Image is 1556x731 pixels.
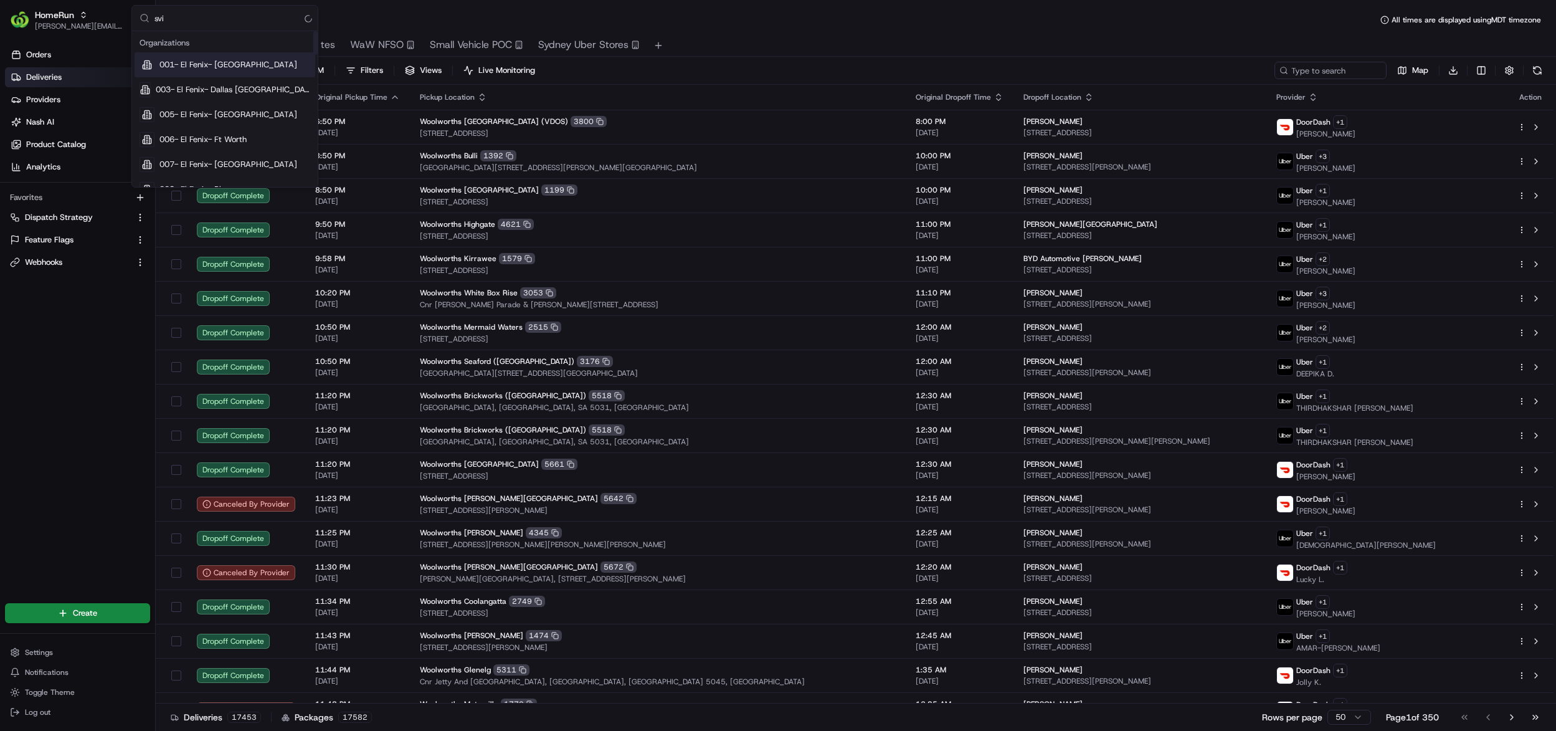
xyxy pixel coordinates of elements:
span: 11:20 PM [315,459,400,469]
span: Analytics [26,161,60,173]
span: 11:23 PM [315,494,400,504]
span: Uber [1296,597,1313,607]
span: THIRDHAKSHAR [PERSON_NAME] [1296,403,1413,413]
span: 8:50 PM [315,185,400,195]
span: [DATE] [315,162,400,172]
button: Map [1392,62,1434,79]
span: [DATE] [916,573,1003,583]
img: uber-new-logo.jpeg [1277,633,1293,649]
span: 11:34 PM [315,596,400,606]
span: 11:00 PM [916,219,1003,229]
span: 12:25 AM [916,528,1003,538]
span: [STREET_ADDRESS] [420,128,896,138]
span: [STREET_ADDRESS][PERSON_NAME] [1023,505,1256,515]
button: Filters [340,62,389,79]
button: +2 [1316,252,1330,266]
button: Toggle Theme [5,684,150,701]
div: We're available if you need us! [42,131,158,141]
span: Provider [1276,92,1306,102]
span: Views [420,65,442,76]
div: 1474 [526,630,562,641]
span: Woolworths White Box Rise [420,288,518,298]
span: [STREET_ADDRESS] [1023,573,1256,583]
img: uber-new-logo.jpeg [1277,599,1293,615]
button: +1 [1333,492,1347,506]
span: 007- El Fenix- [GEOGRAPHIC_DATA] [159,159,297,170]
span: [DATE] [916,539,1003,549]
img: doordash_logo_v2.png [1277,702,1293,718]
span: Uber [1296,357,1313,367]
img: doordash_logo_v2.png [1277,119,1293,135]
img: uber-new-logo.jpeg [1277,188,1293,204]
span: tes [321,37,335,52]
span: 12:30 AM [916,459,1003,469]
span: [DATE] [315,299,400,309]
span: [DATE] [916,642,1003,652]
span: Log out [25,707,50,717]
span: Webhooks [25,257,62,268]
span: Nash AI [26,117,54,128]
span: [STREET_ADDRESS] [1023,265,1256,275]
div: 💻 [105,182,115,192]
span: [GEOGRAPHIC_DATA][STREET_ADDRESS][GEOGRAPHIC_DATA] [420,368,896,378]
span: DoorDash [1296,460,1331,470]
span: [PERSON_NAME] [1023,185,1083,195]
span: 11:00 PM [916,254,1003,264]
span: [PERSON_NAME] [1296,609,1355,619]
span: Original Pickup Time [315,92,387,102]
span: Notifications [25,667,69,677]
span: All times are displayed using MDT timezone [1392,15,1541,25]
span: [STREET_ADDRESS] [1023,608,1256,618]
span: [PERSON_NAME] [1296,506,1355,516]
span: [DATE] [916,162,1003,172]
button: +1 [1333,458,1347,472]
span: 12:00 AM [916,356,1003,366]
button: Notifications [5,664,150,681]
div: 1199 [541,184,577,196]
a: Deliveries [5,67,155,87]
div: 5518 [589,390,625,401]
span: Woolworths Brickworks ([GEOGRAPHIC_DATA]) [420,425,586,435]
span: 11:10 PM [916,288,1003,298]
span: [DATE] [315,608,400,618]
span: [PERSON_NAME] [1023,596,1083,606]
span: 003- El Fenix- Dallas [GEOGRAPHIC_DATA][PERSON_NAME] [156,84,310,95]
input: Type to search [1274,62,1387,79]
span: [PERSON_NAME][GEOGRAPHIC_DATA] [1023,219,1157,229]
span: [DATE] [315,368,400,378]
span: 005- El Fenix- [GEOGRAPHIC_DATA] [159,109,297,120]
div: 2515 [525,322,561,333]
span: HomeRun [35,9,74,21]
span: 12:20 AM [916,562,1003,572]
img: uber-new-logo.jpeg [1277,428,1293,444]
div: 4345 [526,527,562,538]
div: Suggestions [132,31,318,187]
div: 4621 [498,219,534,230]
img: doordash_logo_v2.png [1277,496,1293,512]
span: Small Vehicle POC [430,37,512,52]
span: [DATE] [315,128,400,138]
span: Sydney Uber Stores [538,37,629,52]
div: 3176 [577,356,613,367]
img: doordash_logo_v2.png [1277,565,1293,581]
a: 📗Knowledge Base [7,176,100,198]
button: +1 [1333,561,1347,575]
span: Uber [1296,391,1313,401]
span: Live Monitoring [478,65,535,76]
img: uber-new-logo.jpeg [1277,325,1293,341]
span: [STREET_ADDRESS][PERSON_NAME] [1023,471,1256,480]
input: Search... [154,6,310,31]
span: [PERSON_NAME] [1023,528,1083,538]
span: [DATE] [315,505,400,515]
span: [STREET_ADDRESS] [1023,402,1256,412]
span: 10:50 PM [315,356,400,366]
span: API Documentation [118,181,200,193]
span: [STREET_ADDRESS][PERSON_NAME] [1023,162,1256,172]
span: [DATE] [315,231,400,241]
span: Woolworths [GEOGRAPHIC_DATA] (VDOS) [420,117,568,127]
button: Canceled By Provider [197,497,295,512]
span: [STREET_ADDRESS][PERSON_NAME] [1023,299,1256,309]
button: Live Monitoring [458,62,541,79]
span: Deliveries [26,72,62,83]
span: Uber [1296,151,1313,161]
